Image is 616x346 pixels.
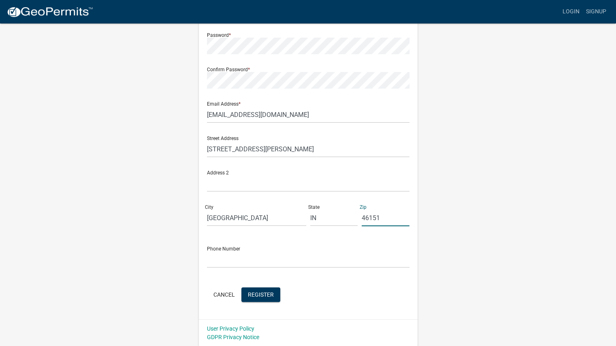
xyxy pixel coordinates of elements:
a: Signup [583,4,610,19]
span: Register [248,291,274,297]
button: Register [241,287,280,302]
a: Login [559,4,583,19]
a: GDPR Privacy Notice [207,334,259,340]
a: User Privacy Policy [207,325,254,332]
button: Cancel [207,287,241,302]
